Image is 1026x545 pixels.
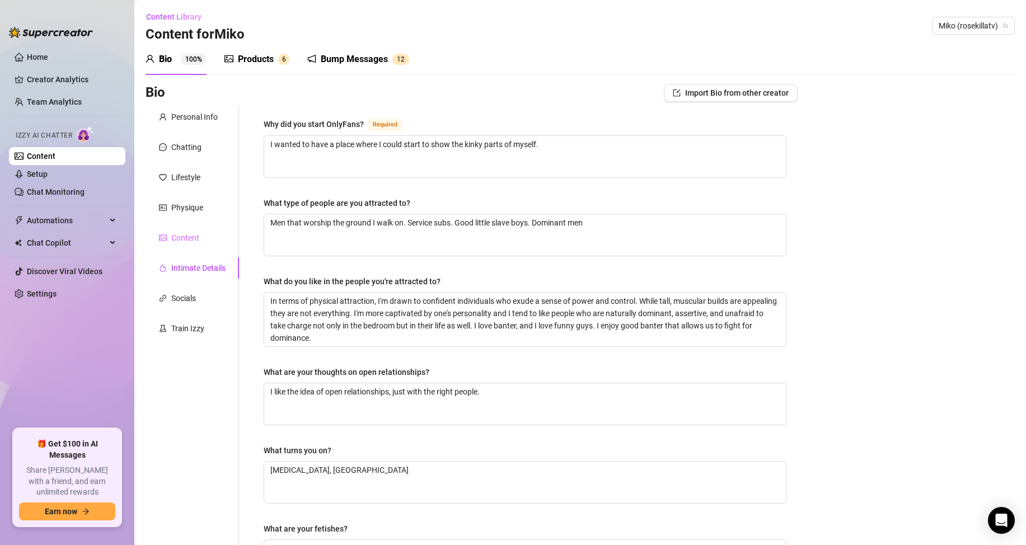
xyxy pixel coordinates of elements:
[278,54,289,65] sup: 6
[77,126,94,142] img: AI Chatter
[159,204,167,212] span: idcard
[27,267,102,276] a: Discover Viral Videos
[19,465,115,498] span: Share [PERSON_NAME] with a friend, and earn unlimited rewards
[307,54,316,63] span: notification
[146,8,210,26] button: Content Library
[16,130,72,141] span: Izzy AI Chatter
[171,111,218,123] div: Personal Info
[27,212,106,229] span: Automations
[171,232,199,244] div: Content
[368,119,402,131] span: Required
[171,262,226,274] div: Intimate Details
[664,84,798,102] button: Import Bio from other creator
[27,97,82,106] a: Team Analytics
[392,54,409,65] sup: 12
[146,26,245,44] h3: Content for Miko
[1002,22,1009,29] span: team
[264,523,355,535] label: What are your fetishes?
[264,197,418,209] label: What type of people are you attracted to?
[9,27,93,38] img: logo-BBDzfeDw.svg
[159,294,167,302] span: link
[264,136,786,177] textarea: Why did you start OnlyFans?
[264,275,441,288] div: What do you like in the people you're attracted to?
[27,170,48,178] a: Setup
[181,54,207,65] sup: 100%
[159,325,167,332] span: experiment
[171,322,204,335] div: Train Izzy
[27,187,85,196] a: Chat Monitoring
[159,113,167,121] span: user
[282,55,286,63] span: 6
[159,143,167,151] span: message
[171,201,203,214] div: Physique
[397,55,401,63] span: 1
[159,173,167,181] span: heart
[27,152,55,161] a: Content
[146,84,165,102] h3: Bio
[146,12,202,21] span: Content Library
[264,523,348,535] div: What are your fetishes?
[321,53,388,66] div: Bump Messages
[171,171,200,184] div: Lifestyle
[401,55,405,63] span: 2
[15,239,22,247] img: Chat Copilot
[171,292,196,304] div: Socials
[159,53,172,66] div: Bio
[159,234,167,242] span: picture
[19,439,115,461] span: 🎁 Get $100 in AI Messages
[159,264,167,272] span: fire
[45,507,77,516] span: Earn now
[264,118,364,130] div: Why did you start OnlyFans?
[82,508,90,515] span: arrow-right
[171,141,202,153] div: Chatting
[264,366,437,378] label: What are your thoughts on open relationships?
[27,71,116,88] a: Creator Analytics
[264,118,414,131] label: Why did you start OnlyFans?
[264,197,410,209] div: What type of people are you attracted to?
[27,234,106,252] span: Chat Copilot
[264,293,786,346] textarea: What do you like in the people you're attracted to?
[264,366,429,378] div: What are your thoughts on open relationships?
[146,54,154,63] span: user
[19,502,115,520] button: Earn nowarrow-right
[264,383,786,425] textarea: What are your thoughts on open relationships?
[15,216,24,225] span: thunderbolt
[27,53,48,62] a: Home
[238,53,274,66] div: Products
[264,462,786,503] textarea: What turns you on?
[264,444,331,457] div: What turns you on?
[988,507,1015,534] div: Open Intercom Messenger
[224,54,233,63] span: picture
[939,17,1008,34] span: Miko (rosekillatv)
[264,214,786,256] textarea: What type of people are you attracted to?
[27,289,57,298] a: Settings
[673,89,681,97] span: import
[264,275,448,288] label: What do you like in the people you're attracted to?
[685,88,789,97] span: Import Bio from other creator
[264,444,339,457] label: What turns you on?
